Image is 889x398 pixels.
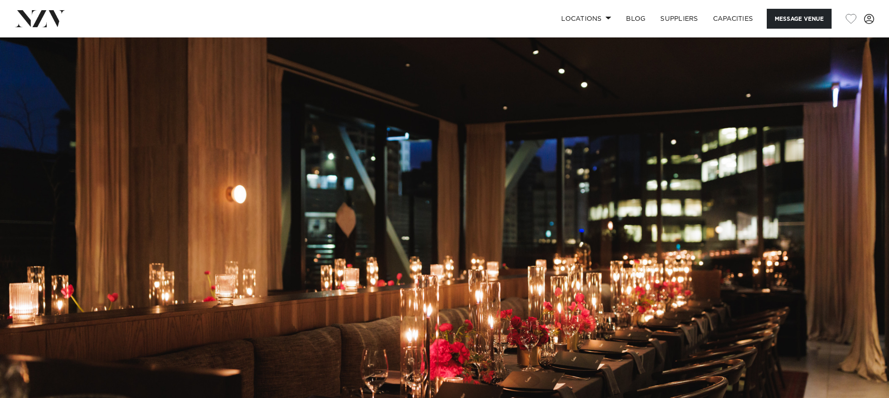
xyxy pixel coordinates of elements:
img: nzv-logo.png [15,10,65,27]
a: Locations [554,9,619,29]
a: Capacities [706,9,761,29]
a: SUPPLIERS [653,9,705,29]
a: BLOG [619,9,653,29]
button: Message Venue [767,9,832,29]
